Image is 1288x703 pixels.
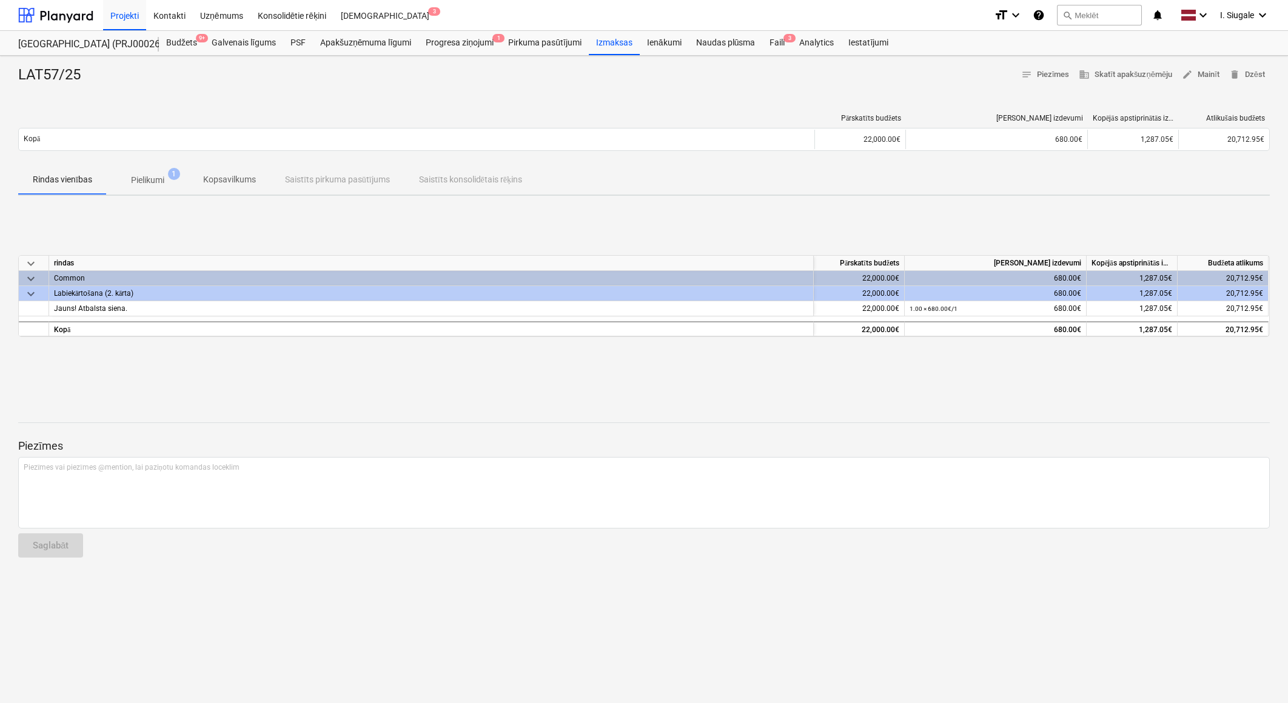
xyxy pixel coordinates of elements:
[910,271,1081,286] div: 680.00€
[418,31,501,55] div: Progresa ziņojumi
[814,256,905,271] div: Pārskatīts budžets
[1152,8,1164,22] i: notifications
[689,31,763,55] a: Naudas plūsma
[1074,65,1177,84] button: Skatīt apakšuzņēmēju
[1182,69,1193,80] span: edit
[1196,8,1210,22] i: keyboard_arrow_down
[814,321,905,336] div: 22,000.00€
[910,301,1081,316] div: 680.00€
[762,31,792,55] a: Faili3
[1178,256,1269,271] div: Budžeta atlikums
[131,174,164,187] p: Pielikumi
[1087,130,1178,149] div: 1,287.05€
[1227,645,1288,703] iframe: Chat Widget
[1008,8,1023,22] i: keyboard_arrow_down
[910,305,958,312] small: 1.00 × 680.00€ / 1
[841,31,896,55] a: Iestatījumi
[640,31,689,55] a: Ienākumi
[49,321,814,336] div: Kopā
[54,286,808,301] div: Labiekārtošana (2. kārta)
[762,31,792,55] div: Faili
[1079,68,1172,82] span: Skatīt apakšuzņēmēju
[18,65,90,85] div: LAT57/25
[313,31,418,55] a: Apakšuzņēmuma līgumi
[159,31,204,55] div: Budžets
[910,286,1081,301] div: 680.00€
[33,173,92,186] p: Rindas vienības
[49,256,814,271] div: rindas
[910,322,1081,338] div: 680.00€
[54,304,127,313] span: Jauns! Atbalsta siena.
[204,31,283,55] a: Galvenais līgums
[1016,65,1075,84] button: Piezīmes
[1087,271,1178,286] div: 1,287.05€
[1087,286,1178,301] div: 1,287.05€
[24,134,40,144] p: Kopā
[1226,304,1263,313] span: 20,712.95€
[1033,8,1045,22] i: Zināšanu pamats
[814,271,905,286] div: 22,000.00€
[1184,114,1265,123] div: Atlikušais budžets
[24,272,38,286] span: keyboard_arrow_down
[1021,69,1032,80] span: notes
[168,168,180,180] span: 1
[1087,256,1178,271] div: Kopējās apstiprinātās izmaksas
[196,34,208,42] span: 9+
[1178,271,1269,286] div: 20,712.95€
[54,271,808,285] div: Common
[1220,10,1254,20] span: I. Siugale
[589,31,640,55] a: Izmaksas
[820,114,901,123] div: Pārskatīts budžets
[1227,135,1264,144] span: 20,712.95€
[905,256,1087,271] div: [PERSON_NAME] izdevumi
[1021,68,1070,82] span: Piezīmes
[18,38,144,51] div: [GEOGRAPHIC_DATA] (PRJ0002627, K-1 un K-2(2.kārta) 2601960
[1057,5,1142,25] button: Meklēt
[203,173,256,186] p: Kopsavilkums
[283,31,313,55] a: PSF
[994,8,1008,22] i: format_size
[1229,68,1265,82] span: Dzēst
[1178,321,1269,336] div: 20,712.95€
[24,256,38,271] span: keyboard_arrow_down
[1182,68,1219,82] span: Mainīt
[1139,304,1172,313] span: 1,287.05€
[911,114,1083,122] div: [PERSON_NAME] izdevumi
[814,301,905,316] div: 22,000.00€
[18,439,1270,453] p: Piezīmes
[1062,10,1072,20] span: search
[1093,114,1174,123] div: Kopējās apstiprinātās izmaksas
[492,34,505,42] span: 1
[911,135,1082,144] div: 680.00€
[1229,69,1240,80] span: delete
[814,130,905,149] div: 22,000.00€
[783,34,796,42] span: 3
[1178,286,1269,301] div: 20,712.95€
[1255,8,1270,22] i: keyboard_arrow_down
[1224,65,1270,84] button: Dzēst
[1079,69,1090,80] span: business
[501,31,589,55] a: Pirkuma pasūtījumi
[418,31,501,55] a: Progresa ziņojumi1
[159,31,204,55] a: Budžets9+
[428,7,440,16] span: 3
[1087,321,1178,336] div: 1,287.05€
[1177,65,1224,84] button: Mainīt
[814,286,905,301] div: 22,000.00€
[24,287,38,301] span: keyboard_arrow_down
[792,31,841,55] a: Analytics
